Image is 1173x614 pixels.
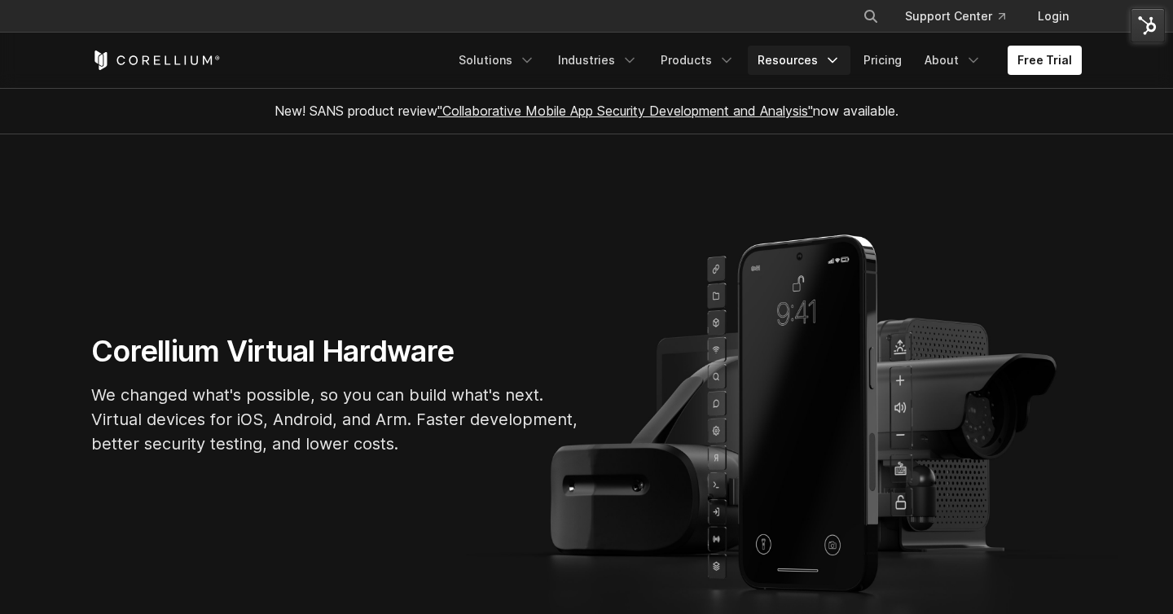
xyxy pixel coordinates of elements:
a: Industries [548,46,648,75]
a: About [915,46,991,75]
a: Solutions [449,46,545,75]
a: Pricing [854,46,912,75]
p: We changed what's possible, so you can build what's next. Virtual devices for iOS, Android, and A... [91,383,580,456]
a: Resources [748,46,850,75]
a: Support Center [892,2,1018,31]
div: Navigation Menu [449,46,1082,75]
a: Products [651,46,745,75]
h1: Corellium Virtual Hardware [91,333,580,370]
span: New! SANS product review now available. [275,103,898,119]
a: Corellium Home [91,50,221,70]
a: Free Trial [1008,46,1082,75]
img: HubSpot Tools Menu Toggle [1131,8,1165,42]
a: Login [1025,2,1082,31]
button: Search [856,2,885,31]
div: Navigation Menu [843,2,1082,31]
a: "Collaborative Mobile App Security Development and Analysis" [437,103,813,119]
